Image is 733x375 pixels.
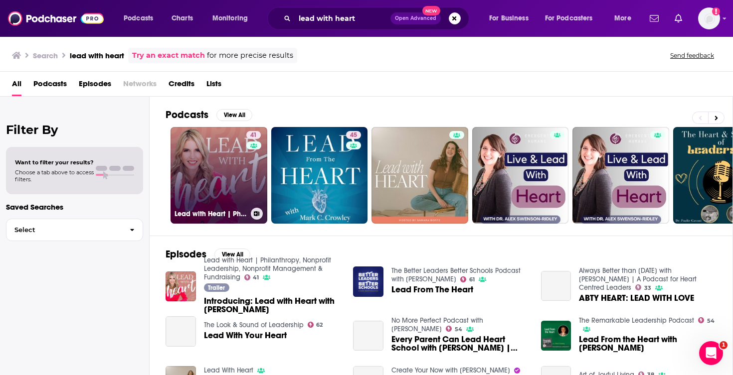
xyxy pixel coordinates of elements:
[6,227,122,233] span: Select
[707,319,715,323] span: 54
[391,285,473,294] a: Lead From The Heart
[204,256,331,281] a: Lead with Heart | Philanthropy, Nonprofit Leadership, Nonprofit Management & Fundraising
[208,285,225,291] span: Trailer
[712,7,720,15] svg: Add a profile image
[353,266,383,297] img: Lead From The Heart
[391,316,483,333] a: No More Perfect Podcast with Jill Savage
[579,266,697,292] a: Always Better than Yesterday with Ryan Hartley | A Podcast for Heart Centred Leaders
[698,7,720,29] img: User Profile
[579,335,717,352] a: Lead From the Heart with Mark Crowley
[15,159,94,166] span: Want to filter your results?
[166,248,206,260] h2: Episodes
[391,266,521,283] a: The Better Leaders Better Schools Podcast with Daniel Bauer
[172,11,193,25] span: Charts
[204,297,342,314] a: Introducing: Lead with Heart with Haley Cooper
[6,123,143,137] h2: Filter By
[541,271,571,301] a: ABTY HEART: LEAD WITH LOVE
[469,277,475,282] span: 61
[446,326,462,332] a: 54
[277,7,479,30] div: Search podcasts, credits, & more...
[246,131,261,139] a: 41
[346,131,361,139] a: 45
[579,316,694,325] a: The Remarkable Leadership Podcast
[6,202,143,212] p: Saved Searches
[79,76,111,96] a: Episodes
[166,248,250,260] a: EpisodesView All
[395,16,436,21] span: Open Advanced
[390,12,441,24] button: Open AdvancedNew
[214,249,250,260] button: View All
[206,76,221,96] a: Lists
[644,286,651,290] span: 33
[391,366,510,375] a: Create Your Now with Kristianne Wargo
[33,76,67,96] a: Podcasts
[175,210,247,218] h3: Lead with Heart | Philanthropy, Nonprofit Leadership, Nonprofit Management & Fundraising
[391,335,529,352] a: Every Parent Can Lead Heart School with Leslie Nunnery | Episode 225
[295,10,390,26] input: Search podcasts, credits, & more...
[166,109,208,121] h2: Podcasts
[253,275,259,280] span: 41
[166,271,196,302] img: Introducing: Lead with Heart with Haley Cooper
[489,11,529,25] span: For Business
[204,366,253,375] a: Lead With Heart
[482,10,541,26] button: open menu
[720,341,728,349] span: 1
[545,11,593,25] span: For Podcasters
[205,10,261,26] button: open menu
[166,109,252,121] a: PodcastsView All
[698,317,715,323] a: 54
[70,51,124,60] h3: lead with heart
[671,10,686,27] a: Show notifications dropdown
[350,130,357,140] span: 45
[455,327,462,332] span: 54
[646,10,663,27] a: Show notifications dropdown
[607,10,644,26] button: open menu
[579,335,717,352] span: Lead From the Heart with [PERSON_NAME]
[204,331,287,340] a: Lead With Your Heart
[244,274,259,280] a: 41
[204,297,342,314] span: Introducing: Lead with Heart with [PERSON_NAME]
[207,50,293,61] span: for more precise results
[165,10,199,26] a: Charts
[216,109,252,121] button: View All
[271,127,368,224] a: 45
[124,11,153,25] span: Podcasts
[15,169,94,183] span: Choose a tab above to access filters.
[166,316,196,347] a: Lead With Your Heart
[8,9,104,28] img: Podchaser - Follow, Share and Rate Podcasts
[614,11,631,25] span: More
[579,294,694,302] a: ABTY HEART: LEAD WITH LOVE
[6,219,143,241] button: Select
[250,130,257,140] span: 41
[422,6,440,15] span: New
[539,10,607,26] button: open menu
[169,76,194,96] a: Credits
[308,322,323,328] a: 62
[667,51,717,60] button: Send feedback
[698,7,720,29] span: Logged in as systemsteam
[123,76,157,96] span: Networks
[117,10,166,26] button: open menu
[699,341,723,365] iframe: Intercom live chat
[541,321,571,351] img: Lead From the Heart with Mark Crowley
[204,321,304,329] a: The Look & Sound of Leadership
[12,76,21,96] a: All
[171,127,267,224] a: 41Lead with Heart | Philanthropy, Nonprofit Leadership, Nonprofit Management & Fundraising
[132,50,205,61] a: Try an exact match
[316,323,323,327] span: 62
[33,51,58,60] h3: Search
[698,7,720,29] button: Show profile menu
[353,321,383,351] a: Every Parent Can Lead Heart School with Leslie Nunnery | Episode 225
